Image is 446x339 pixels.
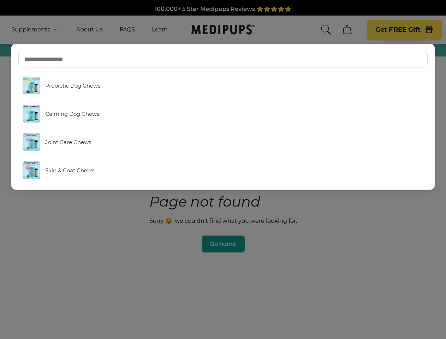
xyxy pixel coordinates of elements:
[23,133,40,151] img: Joint Care Chews
[45,82,100,89] span: Probiotic Dog Chews
[23,105,40,123] img: Calming Dog Chews
[45,111,99,117] span: Calming Dog Chews
[18,73,428,98] a: Probiotic Dog Chews
[18,158,428,183] a: Skin & Coat Chews
[45,167,94,174] span: Skin & Coat Chews
[23,77,40,94] img: Probiotic Dog Chews
[18,130,428,154] a: Joint Care Chews
[18,101,428,126] a: Calming Dog Chews
[45,139,91,145] span: Joint Care Chews
[23,161,40,179] img: Skin & Coat Chews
